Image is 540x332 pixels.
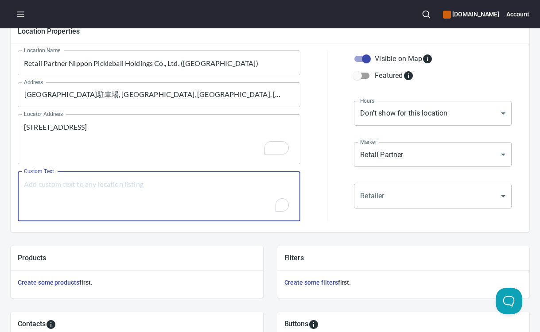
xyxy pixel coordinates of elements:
[354,184,512,208] div: ​
[506,9,529,19] h6: Account
[506,4,529,24] button: Account
[284,278,523,287] h6: first.
[24,123,294,156] textarea: To enrich screen reader interactions, please activate Accessibility in Grammarly extension settings
[18,27,522,36] h5: Location Properties
[284,319,309,330] h5: Buttons
[24,180,294,213] textarea: To enrich screen reader interactions, please activate Accessibility in Grammarly extension settings
[422,54,433,64] svg: Whether the location is visible on the map.
[354,142,512,167] div: Retail Partner
[18,319,46,330] h5: Contacts
[46,319,56,330] svg: To add custom contact information for locations, please go to Apps > Properties > Contacts.
[284,253,523,263] h5: Filters
[284,279,338,286] a: Create some filters
[18,278,256,287] h6: first.
[443,4,499,24] div: Manage your apps
[375,54,433,64] div: Visible on Map
[375,70,413,81] div: Featured
[496,288,522,314] iframe: Help Scout Beacon - Open
[443,9,499,19] h6: [DOMAIN_NAME]
[308,319,319,330] svg: To add custom buttons for locations, please go to Apps > Properties > Buttons.
[354,101,512,126] div: Don't show for this location
[18,253,256,263] h5: Products
[18,279,79,286] a: Create some products
[403,70,414,81] svg: Featured locations are moved to the top of the search results list.
[416,4,436,24] button: Search
[443,11,451,19] button: color-CE600E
